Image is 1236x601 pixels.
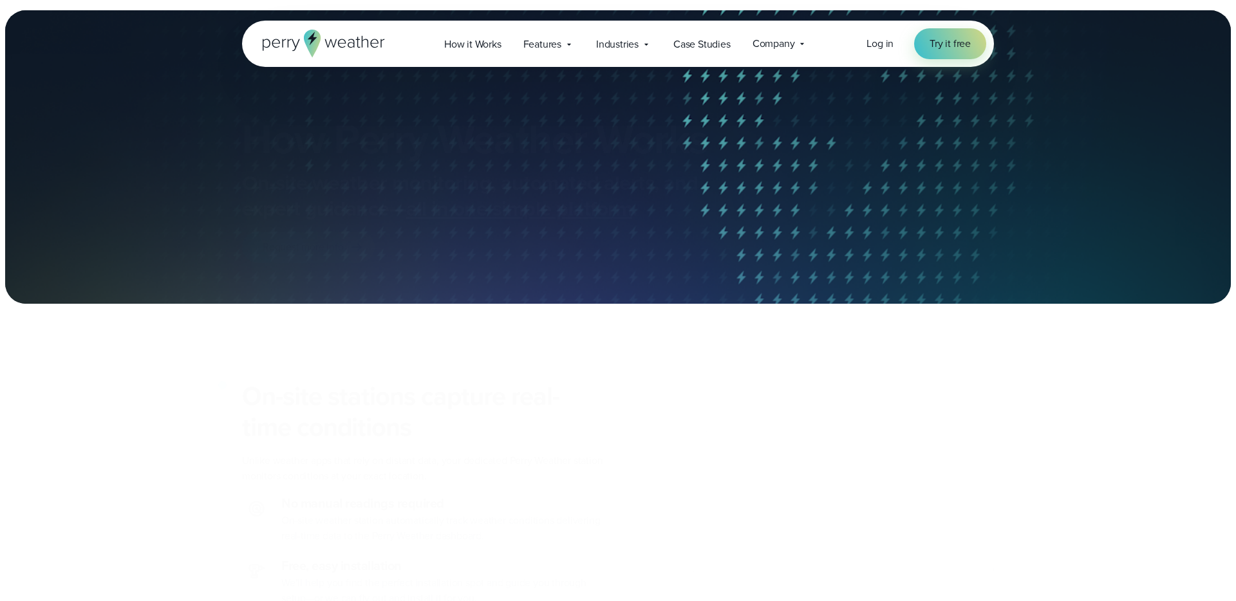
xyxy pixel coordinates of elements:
[523,37,561,52] span: Features
[914,28,986,59] a: Try it free
[662,31,742,57] a: Case Studies
[596,37,639,52] span: Industries
[673,37,731,52] span: Case Studies
[930,36,971,51] span: Try it free
[866,36,894,51] a: Log in
[866,36,894,51] span: Log in
[444,37,501,52] span: How it Works
[433,31,512,57] a: How it Works
[753,36,795,51] span: Company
